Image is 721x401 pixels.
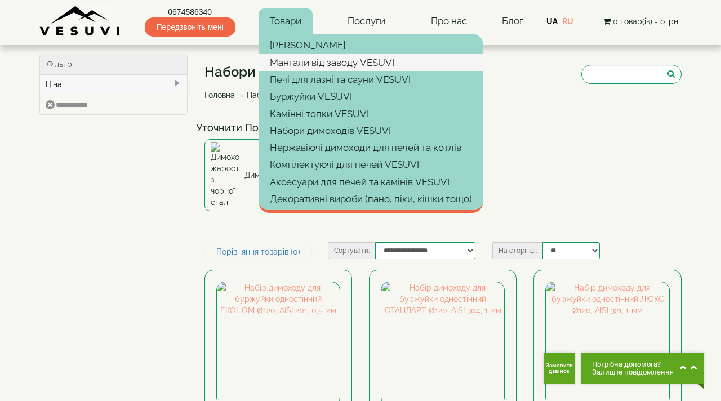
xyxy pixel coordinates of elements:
[145,6,235,17] a: 0674586340
[546,363,573,374] span: Замовити дзвінок
[259,105,483,122] a: Камінні топки VESUVI
[259,139,483,156] a: Нержавіючі димоходи для печей та котлів
[259,54,483,71] a: Мангали від заводу VESUVI
[259,37,483,54] a: [PERSON_NAME]
[592,368,674,376] span: Залиште повідомлення
[204,91,235,100] a: Головна
[259,8,313,34] a: Товари
[39,6,121,37] img: Завод VESUVI
[40,75,187,94] div: Ціна
[328,242,375,259] label: Сортувати:
[237,90,348,101] li: Набори димоходів VESUVI
[581,353,704,384] button: Chat button
[204,139,435,211] a: Димоходи жаростійкі з чорної сталі Димоходи жаростійкі з чорної сталі
[196,122,691,133] h4: Уточнити Пошук
[502,15,523,26] a: Блог
[492,242,542,259] label: На сторінці:
[259,71,483,88] a: Печі для лазні та сауни VESUVI
[600,15,682,28] button: 0 товар(ів) - 0грн
[592,360,674,368] span: Потрібна допомога?
[145,17,235,37] span: Передзвоніть мені
[204,65,380,79] h1: Набори димоходів VESUVI
[259,122,483,139] a: Набори димоходів VESUVI
[40,54,187,75] div: Фільтр
[613,17,678,26] span: 0 товар(ів) - 0грн
[259,156,483,173] a: Комплектуючі для печей VESUVI
[259,190,483,207] a: Декоративні вироби (пано, піки, кішки тощо)
[562,17,573,26] a: RU
[204,242,312,261] a: Порівняння товарів (0)
[259,173,483,190] a: Аксесуари для печей та камінів VESUVI
[420,8,478,34] a: Про нас
[544,353,575,384] button: Get Call button
[546,17,558,26] a: UA
[211,142,239,208] img: Димоходи жаростійкі з чорної сталі
[259,88,483,105] a: Буржуйки VESUVI
[336,8,397,34] a: Послуги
